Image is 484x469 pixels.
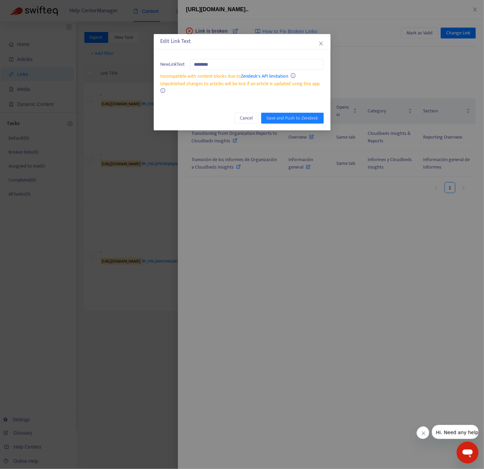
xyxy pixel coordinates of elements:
iframe: Close message [417,426,430,439]
iframe: Message from company [432,425,479,439]
span: Hi. Need any help? [4,5,49,10]
a: Zendesk's API limitation [241,72,288,80]
span: info-circle [291,73,296,78]
button: Save and Push to Zendesk [261,113,324,124]
iframe: Button to launch messaging window [457,442,479,464]
button: Cancel [235,113,258,124]
div: Edit Link Text [161,37,324,46]
span: Incompatible with content blocks due to [161,72,288,80]
span: Cancel [240,114,253,122]
span: New Link Text [161,61,185,68]
span: close [318,41,324,46]
button: Close [317,40,325,47]
span: Unpublished changes to articles will be lost if an article is updated using this app. [161,80,321,88]
span: info-circle [161,88,165,93]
